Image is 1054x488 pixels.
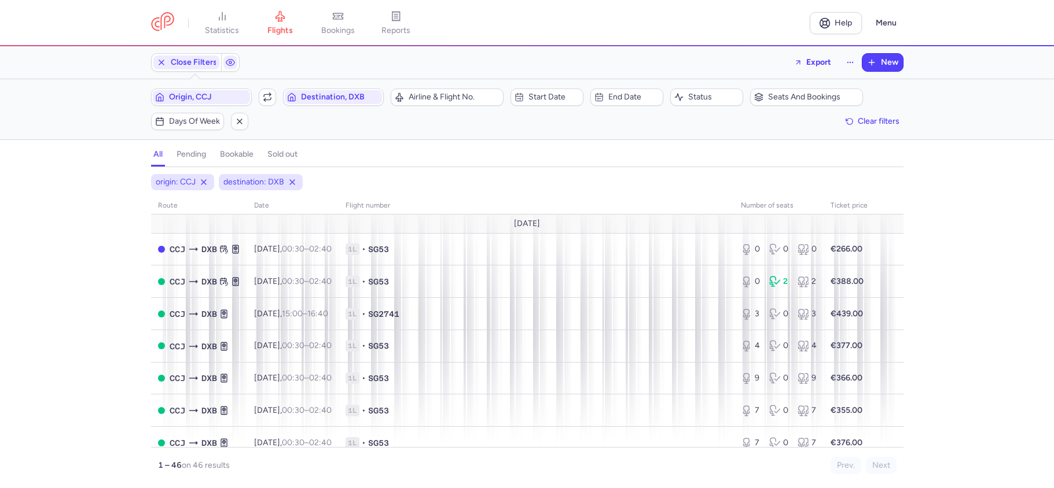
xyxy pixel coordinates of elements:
[283,88,384,106] button: Destination, DXB
[368,308,399,320] span: SG2741
[346,405,359,416] span: 1L
[866,457,897,474] button: Next
[831,405,862,415] strong: €355.00
[170,275,185,288] span: Kozhikode Airport, Kozhikode, India
[282,276,332,286] span: –
[750,88,863,106] button: Seats and bookings
[362,437,366,449] span: •
[201,275,217,288] span: DXB
[158,460,182,470] strong: 1 – 46
[368,243,389,255] span: SG53
[368,276,389,287] span: SG53
[158,278,165,285] span: OPEN
[321,25,355,36] span: bookings
[670,88,743,106] button: Status
[368,372,389,384] span: SG53
[201,404,217,417] span: DXB
[309,341,332,350] time: 02:40
[769,372,788,384] div: 0
[254,244,332,254] span: [DATE],
[362,340,366,352] span: •
[254,373,332,383] span: [DATE],
[182,460,230,470] span: on 46 results
[220,149,254,160] h4: bookable
[608,93,659,102] span: End date
[810,12,862,34] a: Help
[254,276,332,286] span: [DATE],
[590,88,663,106] button: End date
[741,437,760,449] div: 7
[741,372,760,384] div: 9
[177,149,206,160] h4: pending
[741,340,760,352] div: 4
[831,309,863,319] strong: €439.00
[170,404,185,417] span: Kozhikode Airport, Kozhikode, India
[151,12,174,34] a: CitizenPlane red outlined logo
[282,341,304,350] time: 00:30
[798,308,817,320] div: 3
[741,308,760,320] div: 3
[831,341,862,350] strong: €377.00
[798,276,817,287] div: 2
[170,340,185,353] span: Kozhikode Airport, Kozhikode, India
[869,12,904,34] button: Menu
[309,438,332,448] time: 02:40
[170,372,185,385] span: Kozhikode Airport, Kozhikode, India
[282,341,332,350] span: –
[339,197,734,215] th: Flight number
[254,405,332,415] span: [DATE],
[409,93,500,102] span: Airline & Flight No.
[831,373,862,383] strong: €366.00
[514,219,540,228] span: [DATE]
[169,93,248,102] span: Origin, CCJ
[309,244,332,254] time: 02:40
[381,25,410,36] span: reports
[282,309,303,319] time: 15:00
[528,93,579,102] span: Start date
[769,340,788,352] div: 0
[688,93,739,102] span: Status
[769,243,788,255] div: 0
[862,54,903,71] button: New
[831,244,862,254] strong: €266.00
[362,308,366,320] span: •
[368,437,389,449] span: SG53
[251,10,309,36] a: flights
[307,309,328,319] time: 16:40
[798,405,817,416] div: 7
[362,276,366,287] span: •
[309,276,332,286] time: 02:40
[201,437,217,449] span: DXB
[798,243,817,255] div: 0
[346,372,359,384] span: 1L
[282,405,304,415] time: 00:30
[201,308,217,320] span: DXB
[346,308,359,320] span: 1L
[282,276,304,286] time: 00:30
[798,372,817,384] div: 9
[247,197,339,215] th: date
[169,117,220,126] span: Days of week
[267,149,298,160] h4: sold out
[346,276,359,287] span: 1L
[768,93,859,102] span: Seats and bookings
[254,438,332,448] span: [DATE],
[367,10,425,36] a: reports
[201,243,217,256] span: DXB
[153,149,163,160] h4: all
[362,372,366,384] span: •
[362,405,366,416] span: •
[842,113,904,130] button: Clear filters
[798,340,817,352] div: 4
[171,58,217,67] span: Close Filters
[254,309,328,319] span: [DATE],
[282,244,304,254] time: 00:30
[787,53,839,72] button: Export
[831,276,864,286] strong: €388.00
[282,405,332,415] span: –
[362,243,366,255] span: •
[156,176,196,188] span: origin: CCJ
[201,372,217,385] span: DXB
[282,438,332,448] span: –
[301,93,380,102] span: Destination, DXB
